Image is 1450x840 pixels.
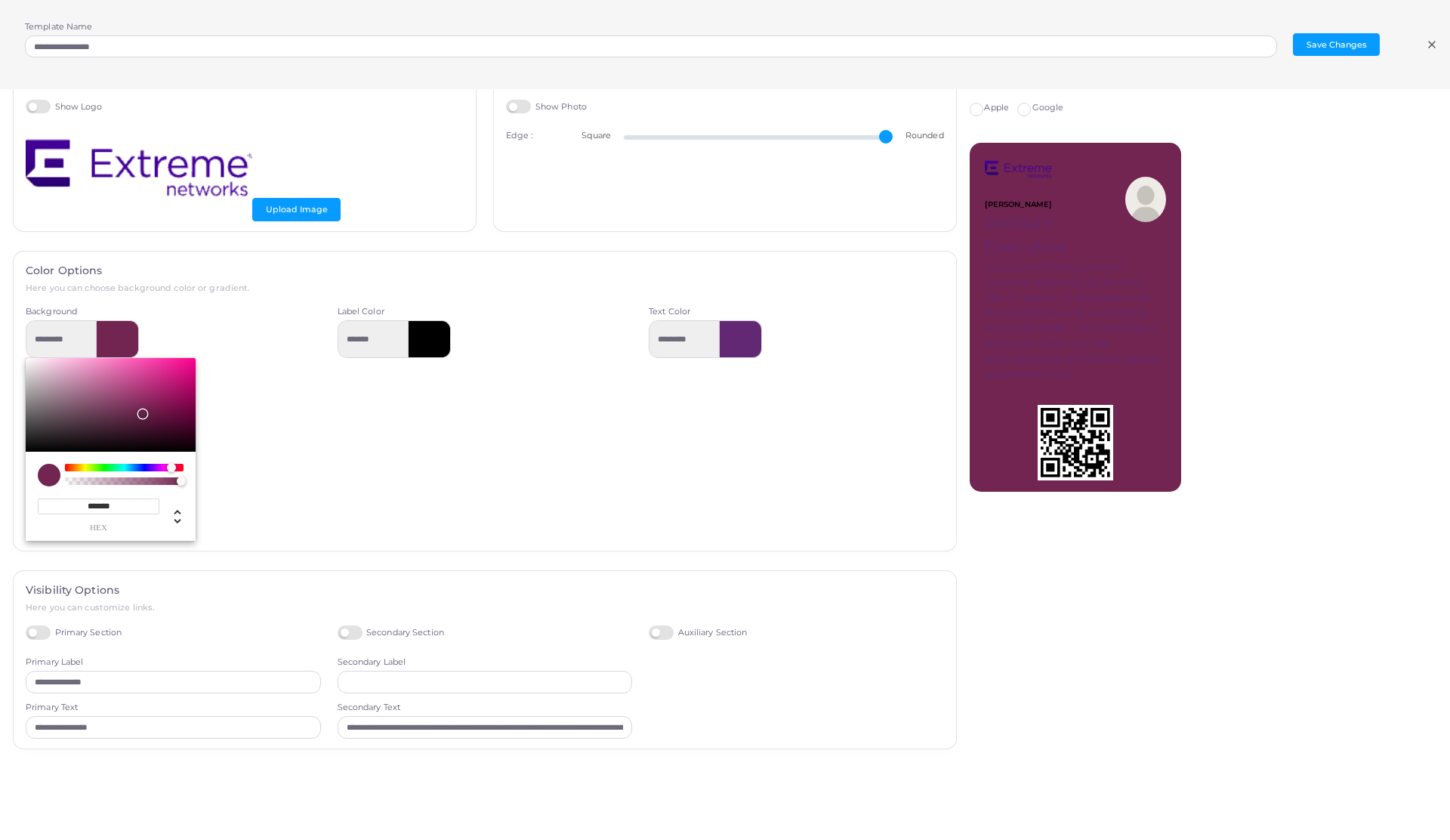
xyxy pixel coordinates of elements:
img: Logo [26,130,252,205]
label: Show Photo [506,100,587,114]
span: Apple [984,102,1009,113]
span: hex [38,523,159,532]
img: Logo [985,158,1053,181]
button: Upload Image [252,198,341,221]
span: Rounded [905,130,944,142]
span: Als Account Executive bei Extreme Networks ist es mein Ziel, IT-Teams zu entlasten und die Digita... [985,259,1166,381]
span: Account Executive [985,212,1066,257]
div: Change another color definition [159,499,184,532]
img: QR Code [1038,405,1113,480]
label: Background [26,306,77,318]
label: Secondary Text [338,702,401,714]
label: Template Name [25,21,92,33]
h6: Here you can choose background color or gradient. [26,283,944,293]
span: Square [582,130,611,142]
label: Primary Label [26,656,83,669]
div: Chrome color picker [26,358,196,541]
h6: Here you can customize links. [26,603,944,613]
label: Edge : [506,130,532,142]
label: Primary Section [26,625,122,640]
div: current color is #712550 [38,464,60,486]
label: Secondary Section [338,625,444,640]
span: [PERSON_NAME] [985,199,1125,211]
span: Google [1032,102,1064,113]
label: Show Logo [26,100,103,114]
button: Save Changes [1293,33,1380,56]
label: Primary Text [26,702,78,714]
h4: Color Options [26,264,944,277]
label: Label Color [338,306,384,318]
label: Secondary Label [338,656,406,669]
label: Auxiliary Section [649,625,747,640]
img: user.png [1125,177,1166,222]
label: Text Color [649,306,690,318]
h4: Visibility Options [26,584,944,597]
